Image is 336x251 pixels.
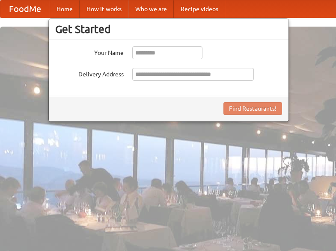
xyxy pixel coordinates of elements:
[128,0,174,18] a: Who we are
[0,0,50,18] a: FoodMe
[55,46,124,57] label: Your Name
[223,102,282,115] button: Find Restaurants!
[55,68,124,79] label: Delivery Address
[80,0,128,18] a: How it works
[50,0,80,18] a: Home
[174,0,225,18] a: Recipe videos
[55,23,282,36] h3: Get Started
